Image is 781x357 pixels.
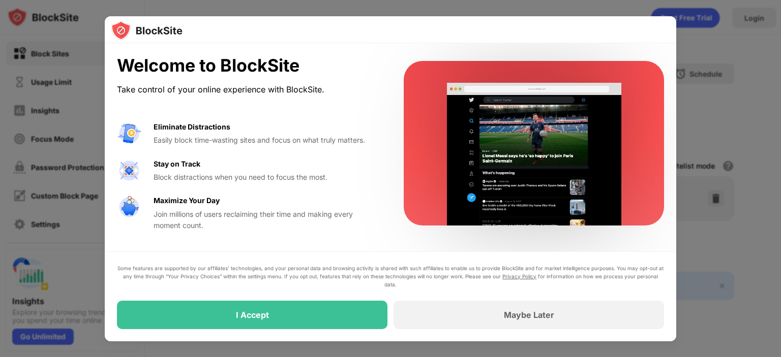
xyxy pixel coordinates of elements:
div: I Accept [236,310,269,320]
div: Easily block time-wasting sites and focus on what truly matters. [154,135,379,146]
div: Maximize Your Day [154,195,220,206]
div: Welcome to BlockSite [117,55,379,76]
img: logo-blocksite.svg [111,20,183,41]
div: Take control of your online experience with BlockSite. [117,82,379,97]
div: Stay on Track [154,158,200,170]
a: Privacy Policy [502,273,536,279]
div: Maybe Later [504,310,554,320]
div: Some features are supported by our affiliates’ technologies, and your personal data and browsing ... [117,264,664,288]
div: Eliminate Distractions [154,121,230,133]
div: Join millions of users reclaiming their time and making every moment count. [154,209,379,232]
img: value-focus.svg [117,158,141,183]
div: Block distractions when you need to focus the most. [154,172,379,183]
img: value-avoid-distractions.svg [117,121,141,146]
img: value-safe-time.svg [117,195,141,219]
